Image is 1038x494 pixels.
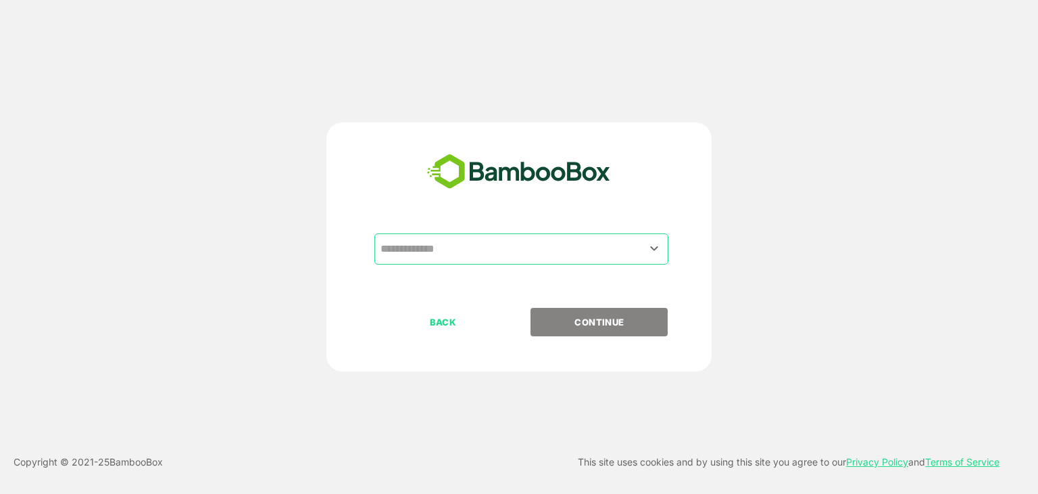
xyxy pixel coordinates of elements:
img: bamboobox [420,150,618,194]
a: Privacy Policy [846,456,908,468]
button: CONTINUE [530,308,668,336]
p: CONTINUE [532,315,667,330]
button: BACK [374,308,512,336]
p: This site uses cookies and by using this site you agree to our and [578,454,999,470]
p: BACK [376,315,511,330]
a: Terms of Service [925,456,999,468]
button: Open [645,240,664,258]
p: Copyright © 2021- 25 BambooBox [14,454,163,470]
